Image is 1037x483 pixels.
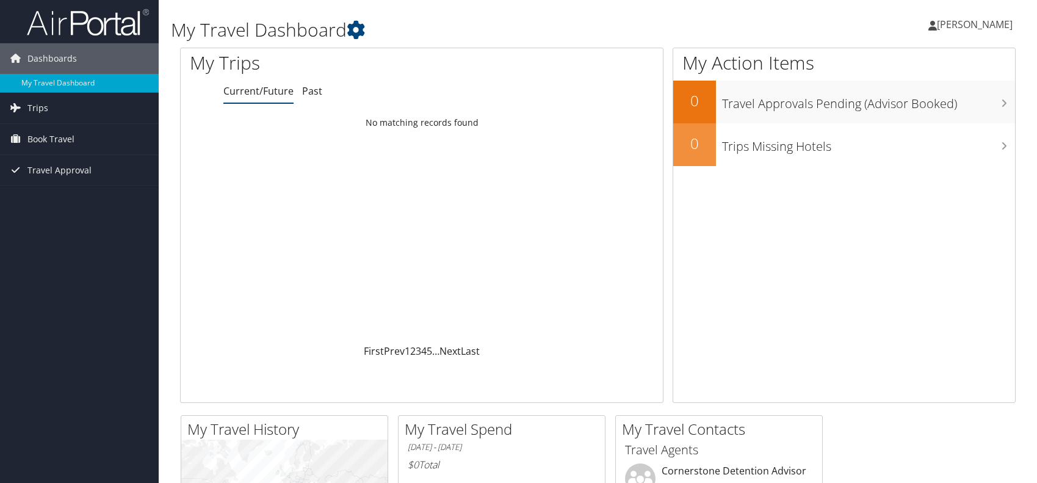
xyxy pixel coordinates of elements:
img: airportal-logo.png [27,8,149,37]
h2: My Travel Spend [405,419,605,440]
a: Prev [384,344,405,358]
h6: [DATE] - [DATE] [408,441,596,453]
h1: My Action Items [673,50,1015,76]
span: [PERSON_NAME] [937,18,1013,31]
h2: 0 [673,90,716,111]
span: Dashboards [27,43,77,74]
span: $0 [408,458,419,471]
h2: My Travel Contacts [622,419,822,440]
h6: Total [408,458,596,471]
a: 5 [427,344,432,358]
a: 4 [421,344,427,358]
span: … [432,344,439,358]
a: [PERSON_NAME] [928,6,1025,43]
a: Last [461,344,480,358]
span: Trips [27,93,48,123]
a: 0Travel Approvals Pending (Advisor Booked) [673,81,1015,123]
a: 2 [410,344,416,358]
h3: Travel Approvals Pending (Advisor Booked) [722,89,1015,112]
a: Next [439,344,461,358]
a: 0Trips Missing Hotels [673,123,1015,166]
a: First [364,344,384,358]
h3: Travel Agents [625,441,813,459]
h1: My Travel Dashboard [171,17,740,43]
h2: My Travel History [187,419,388,440]
span: Travel Approval [27,155,92,186]
h2: 0 [673,133,716,154]
a: Current/Future [223,84,294,98]
a: Past [302,84,322,98]
span: Book Travel [27,124,74,154]
h1: My Trips [190,50,453,76]
h3: Trips Missing Hotels [722,132,1015,155]
a: 1 [405,344,410,358]
td: No matching records found [181,112,663,134]
a: 3 [416,344,421,358]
